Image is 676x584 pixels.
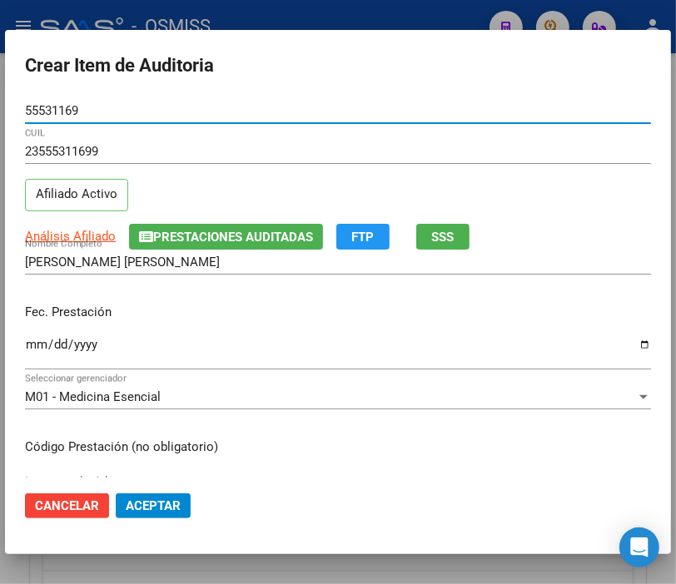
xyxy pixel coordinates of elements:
h2: Crear Item de Auditoria [25,50,651,82]
button: Prestaciones Auditadas [129,224,323,250]
button: SSS [416,224,470,250]
span: Análisis Afiliado [25,229,116,244]
span: FTP [352,230,375,245]
span: Prestaciones Auditadas [153,230,313,245]
p: Afiliado Activo [25,179,128,211]
button: Aceptar [116,493,191,518]
p: Fec. Prestación [25,303,651,322]
span: Cancelar [35,498,99,513]
span: SSS [432,230,455,245]
p: Código Prestación (no obligatorio) [25,438,651,457]
div: Open Intercom Messenger [619,527,659,567]
button: FTP [336,224,390,250]
span: Aceptar [126,498,181,513]
span: M01 - Medicina Esencial [25,389,161,404]
button: Cancelar [25,493,109,518]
